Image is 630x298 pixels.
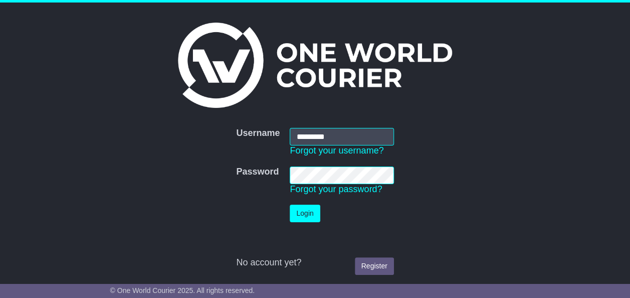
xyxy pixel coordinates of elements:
[236,128,280,139] label: Username
[290,184,382,194] a: Forgot your password?
[236,257,393,268] div: No account yet?
[355,257,394,275] a: Register
[236,167,279,178] label: Password
[290,205,320,222] button: Login
[110,286,255,294] span: © One World Courier 2025. All rights reserved.
[178,23,452,108] img: One World
[290,145,383,156] a: Forgot your username?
